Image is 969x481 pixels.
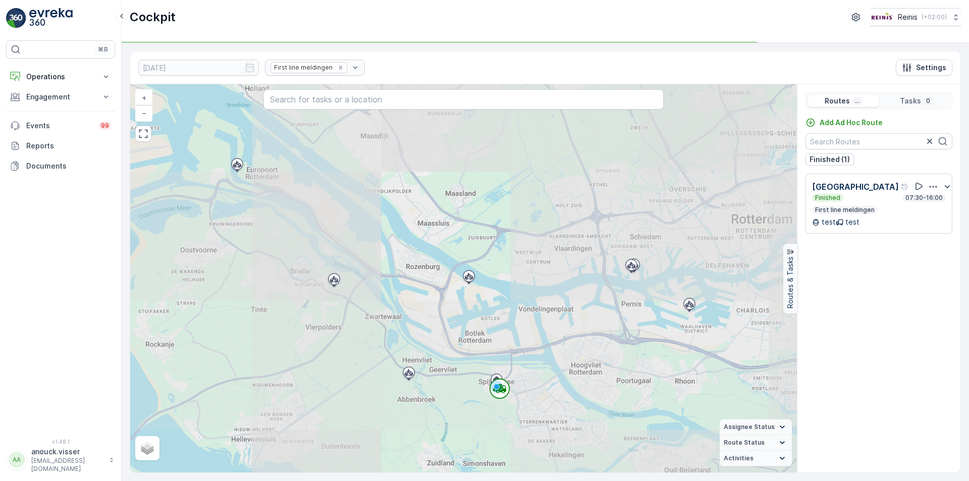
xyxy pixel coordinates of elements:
[810,154,850,165] p: Finished (1)
[31,447,104,457] p: anouck.visser
[812,181,899,193] p: [GEOGRAPHIC_DATA]
[922,13,947,21] p: ( +02:00 )
[896,60,952,76] button: Settings
[720,451,792,466] summary: Activities
[724,454,753,462] span: Activities
[6,439,115,445] span: v 1.48.1
[136,437,158,459] a: Layers
[101,122,109,130] p: 99
[6,447,115,473] button: AAanouck.visser[EMAIL_ADDRESS][DOMAIN_NAME]
[26,72,95,82] p: Operations
[854,97,860,105] p: ...
[31,457,104,473] p: [EMAIL_ADDRESS][DOMAIN_NAME]
[785,256,795,308] p: Routes & Tasks
[814,194,841,202] p: Finished
[29,8,73,28] img: logo_light-DOdMpM7g.png
[904,194,944,202] p: 07:30-16:00
[136,105,151,121] a: Zoom Out
[6,67,115,87] button: Operations
[916,63,946,73] p: Settings
[870,12,894,23] img: Reinis-Logo-Vrijstaand_Tekengebied-1-copy2_aBO4n7j.png
[6,156,115,176] a: Documents
[130,9,176,25] p: Cockpit
[98,45,108,54] p: ⌘B
[136,90,151,105] a: Zoom In
[138,60,259,76] input: dd/mm/yyyy
[925,97,931,105] p: 0
[6,116,115,136] a: Events99
[901,183,909,191] div: Help Tooltip Icon
[26,121,93,131] p: Events
[814,206,876,214] p: First line meldingen
[720,419,792,435] summary: Assignee Status
[142,93,146,102] span: +
[6,87,115,107] button: Engagement
[142,109,147,117] span: −
[724,423,775,431] span: Assignee Status
[6,136,115,156] a: Reports
[845,217,859,227] p: test
[724,439,765,447] span: Route Status
[26,92,95,102] p: Engagement
[263,89,664,110] input: Search for tasks or a location
[805,118,883,128] a: Add Ad Hoc Route
[900,96,921,106] p: Tasks
[870,8,961,26] button: Reinis(+02:00)
[820,118,883,128] p: Add Ad Hoc Route
[9,452,25,468] div: AA
[26,161,111,171] p: Documents
[720,435,792,451] summary: Route Status
[825,96,850,106] p: Routes
[26,141,111,151] p: Reports
[822,217,836,227] p: test
[6,8,26,28] img: logo
[805,153,854,166] button: Finished (1)
[805,133,952,149] input: Search Routes
[898,12,918,22] p: Reinis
